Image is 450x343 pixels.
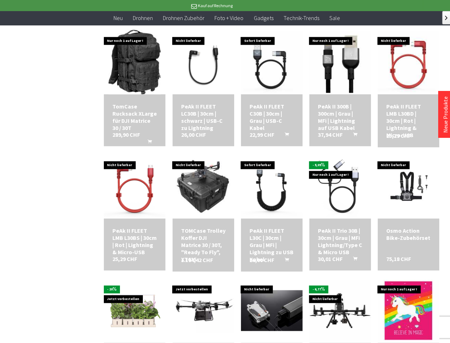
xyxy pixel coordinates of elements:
[318,227,362,256] div: PeAk II Trio 30B | 30cm | Grau | MFi Lightning/Type C & Micro USB
[309,280,371,341] img: DJI Matrice M300 RTK
[250,227,294,263] a: PeAk II FLEET L30C | 30cm | Grau | MFi | Lightning zu USB Kabel 26,00 CHF In den Warenkorb
[133,14,153,21] span: Drohnen
[139,138,156,148] button: In den Warenkorb
[248,11,278,25] a: Gadgets
[378,280,439,341] img: Fleecedecke Einhorn 130x160cm
[442,96,449,133] a: Neue Produkte
[344,131,362,140] button: In den Warenkorb
[276,131,293,140] button: In den Warenkorb
[112,255,137,262] span: 25,29 CHF
[181,227,226,263] a: TOMCase Trolley Koffer DJI Matrice 30 / 30T, "Ready To Fly", XT615 1.194,42 CHF
[318,103,362,131] div: PeAk II 300B | 300cm | Grau | MFi | Lightning auf USB Kabel
[344,255,362,265] button: In den Warenkorb
[158,11,209,25] a: Drohnen Zubehör
[112,103,157,131] div: TomCase Rucksack XLarge für DJI Matrice 30 / 30T
[112,103,157,131] a: TomCase Rucksack XLarge für DJI Matrice 30 / 30T 289,90 CHF In den Warenkorb
[283,14,319,21] span: Technik-Trends
[318,255,343,262] span: 30,01 CHF
[250,103,294,131] div: PeAk II FLEET C30B | 30cm | Grau | USB-C Kabel
[181,256,213,264] span: 1.194,42 CHF
[108,11,128,25] a: Neu
[276,256,293,266] button: In den Warenkorb
[329,14,340,21] span: Sale
[241,290,303,331] img: DJI 30W USB-C Ladegerät
[128,11,158,25] a: Drohnen
[445,16,447,20] span: 
[386,255,411,262] span: 75,18 CHF
[250,103,294,131] a: PeAk II FLEET C30B | 30cm | Grau | USB-C Kabel 22,99 CHF In den Warenkorb
[113,14,123,21] span: Neu
[173,31,234,93] img: PeAk II FLEET LC30B | 30cm | schwarz | USB-C zu Lightning
[253,14,273,21] span: Gadgets
[278,11,324,25] a: Technik-Trends
[214,14,243,21] span: Foto + Video
[163,14,204,21] span: Drohnen Zubehör
[104,290,165,331] img: LITRAX LX306-20 - LOUIS Küchengarten
[250,227,294,263] div: PeAk II FLEET L30C | 30cm | Grau | MFi | Lightning zu USB Kabel
[241,31,303,93] img: PeAk II FLEET C30B | 30cm | Grau | USB-C Kabel
[318,103,362,131] a: PeAk II 300B | 300cm | Grau | MFi | Lightning auf USB Kabel 37,94 CHF In den Warenkorb
[378,31,439,93] img: PeAk II FLEET LMB L30BD | 30cm | Rot | Lightning & Micro-USB
[386,227,431,241] div: Osmo Action Bike-Zubehörset
[318,131,343,138] span: 37,94 CHF
[181,131,206,138] span: 26,00 CHF
[108,30,161,94] img: TomCase Rucksack XLarge für DJI Matrice 30 / 30T
[386,227,431,241] a: Osmo Action Bike-Zubehörset 75,18 CHF
[250,131,274,138] span: 22,99 CHF
[209,11,248,25] a: Foto + Video
[181,103,226,131] a: PeAk II FLEET LC30B | 30cm | schwarz | USB-C zu Lightning 26,00 CHF
[378,166,439,207] img: Osmo Action Bike-Zubehörset
[181,227,226,263] div: TOMCase Trolley Koffer DJI Matrice 30 / 30T, "Ready To Fly", XT615
[386,132,411,139] span: 25,29 CHF
[112,131,140,138] span: 289,90 CHF
[112,227,157,256] a: PeAk II FLEET LMB L30BS | 30cm | Rot | Lightning & Micro-USB 25,29 CHF
[104,155,165,217] img: PeAk II FLEET LMB L30BS | 30cm | Rot | Lightning & Micro-USB
[324,11,345,25] a: Sale
[318,227,362,256] a: PeAk II Trio 30B | 30cm | Grau | MFi Lightning/Type C & Micro USB 30,01 CHF In den Warenkorb
[173,155,234,217] img: TOMCase Trolley Koffer DJI Matrice 30 / 30T, "Ready To Fly", XT615
[181,103,226,131] div: PeAk II FLEET LC30B | 30cm | schwarz | USB-C zu Lightning
[309,31,371,93] img: PeAk II 300B | 300cm | Grau | MFi | Lightning auf USB Kabel
[112,227,157,256] div: PeAk II FLEET LMB L30BS | 30cm | Rot | Lightning & Micro-USB
[309,155,371,217] img: PeAk II Trio 30B | 30cm | Grau | MFi Lightning/Type C & Micro USB
[386,103,431,139] div: PeAk II FLEET LMB L30BD | 30cm | Rot | Lightning & Micro-USB
[241,155,303,217] img: PeAk II FLEET L30C | 30cm | Grau | MFi | Lightning zu USB Kabel
[386,103,431,139] a: PeAk II FLEET LMB L30BD | 30cm | Rot | Lightning & Micro-USB 25,29 CHF
[173,288,234,333] img: DJI FlyCart 30
[250,256,274,264] span: 26,00 CHF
